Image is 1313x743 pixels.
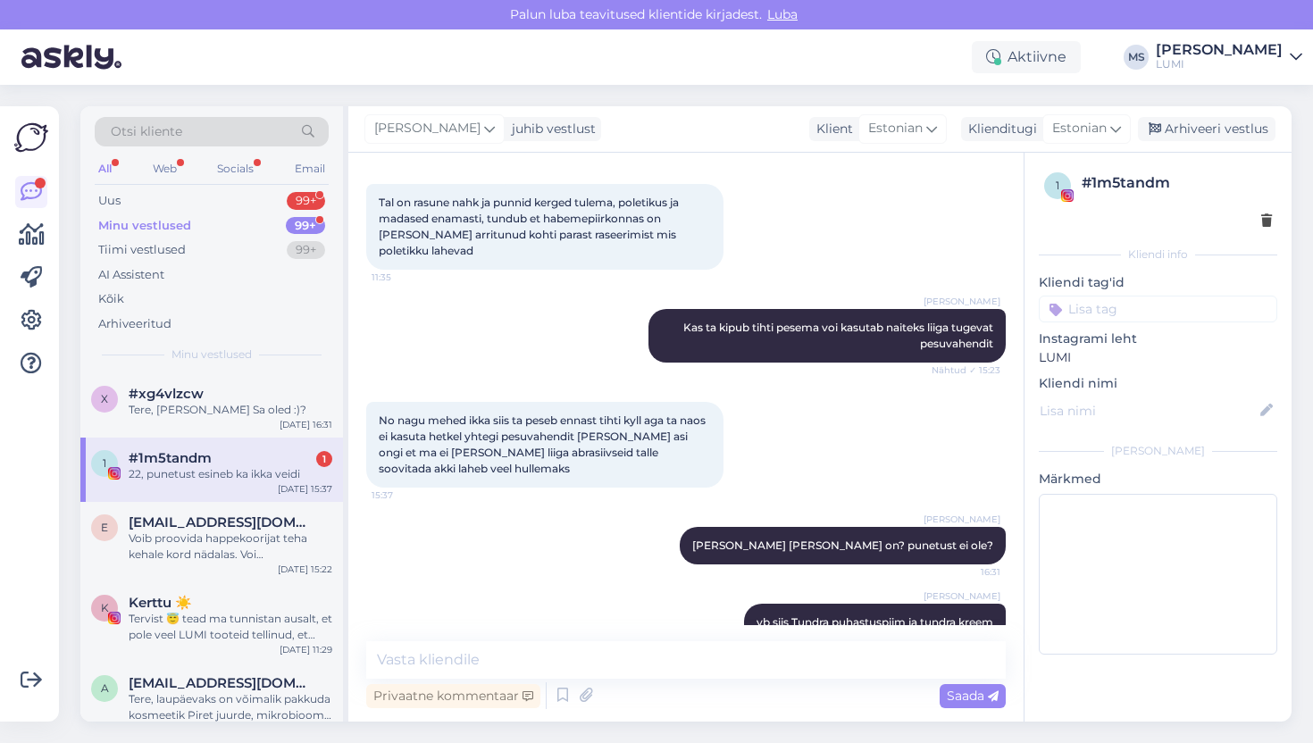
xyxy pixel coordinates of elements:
[505,120,596,138] div: juhib vestlust
[809,120,853,138] div: Klient
[1156,43,1283,57] div: [PERSON_NAME]
[868,119,923,138] span: Estonian
[1039,330,1277,348] p: Instagrami leht
[1156,57,1283,71] div: LUMI
[98,192,121,210] div: Uus
[129,450,212,466] span: #1m5tandm
[129,514,314,530] span: elis.elisabeth.p@gmail.com
[101,601,109,614] span: K
[692,538,993,552] span: [PERSON_NAME] [PERSON_NAME] on? punetust ei ole?
[101,392,108,405] span: x
[129,386,204,402] span: #xg4vlzcw
[129,611,332,643] div: Tervist 😇 tead ma tunnistan ausalt, et pole veel LUMI tooteid tellinud, et hakkaks proovima ja te...
[287,241,325,259] div: 99+
[101,681,109,695] span: a
[291,157,329,180] div: Email
[278,563,332,576] div: [DATE] 15:22
[129,402,332,418] div: Tere, [PERSON_NAME] Sa oled :)?
[111,122,182,141] span: Otsi kliente
[1124,45,1149,70] div: MS
[366,684,540,708] div: Privaatne kommentaar
[1052,119,1107,138] span: Estonian
[972,41,1081,73] div: Aktiivne
[98,315,171,333] div: Arhiveeritud
[286,217,325,235] div: 99+
[129,530,332,563] div: Voib proovida happekoorijat teha kehale kord nädalas. Voi [PERSON_NAME] [PERSON_NAME] toidulisand...
[932,363,1000,377] span: Nähtud ✓ 15:23
[280,643,332,656] div: [DATE] 11:29
[171,346,252,363] span: Minu vestlused
[1039,273,1277,292] p: Kliendi tag'id
[372,488,439,502] span: 15:37
[924,295,1000,308] span: [PERSON_NAME]
[1040,401,1257,421] input: Lisa nimi
[1156,43,1302,71] a: [PERSON_NAME]LUMI
[98,217,191,235] div: Minu vestlused
[933,565,1000,579] span: 16:31
[1039,470,1277,488] p: Märkmed
[372,271,439,284] span: 11:35
[379,196,682,257] span: Tal on rasune nahk ja punnid kerged tulema, poletikus ja madased enamasti, tundub et habemepiirko...
[1056,179,1059,192] span: 1
[1039,246,1277,263] div: Kliendi info
[762,6,803,22] span: Luba
[129,595,192,611] span: Kerttu ☀️
[98,290,124,308] div: Kõik
[98,266,164,284] div: AI Assistent
[947,688,999,704] span: Saada
[1039,296,1277,322] input: Lisa tag
[280,418,332,431] div: [DATE] 16:31
[1039,348,1277,367] p: LUMI
[103,456,106,470] span: 1
[14,121,48,154] img: Askly Logo
[129,691,332,723] div: Tere, laupäevaks on võimalik pakkuda kosmeetik Piret juurde, mikrobioomi taastavasse näohooldusesse.
[98,241,186,259] div: Tiimi vestlused
[374,119,481,138] span: [PERSON_NAME]
[149,157,180,180] div: Web
[1082,172,1272,194] div: # 1m5tandm
[129,675,314,691] span: avesoon@gmail.com
[961,120,1037,138] div: Klienditugi
[95,157,115,180] div: All
[278,482,332,496] div: [DATE] 15:37
[683,321,996,350] span: Kas ta kipub tihti pesema voi kasutab naiteks liiga tugevat pesuvahendit
[287,192,325,210] div: 99+
[1138,117,1275,141] div: Arhiveeri vestlus
[757,615,993,629] span: vb siis Tundra puhastuspiim ja tundra kreem
[129,466,332,482] div: 22, punetust esineb ka ikka veidi
[1039,443,1277,459] div: [PERSON_NAME]
[924,589,1000,603] span: [PERSON_NAME]
[924,513,1000,526] span: [PERSON_NAME]
[101,521,108,534] span: e
[1039,374,1277,393] p: Kliendi nimi
[379,413,708,475] span: No nagu mehed ikka siis ta peseb ennast tihti kyll aga ta naos ei kasuta hetkel yhtegi pesuvahend...
[213,157,257,180] div: Socials
[316,451,332,467] div: 1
